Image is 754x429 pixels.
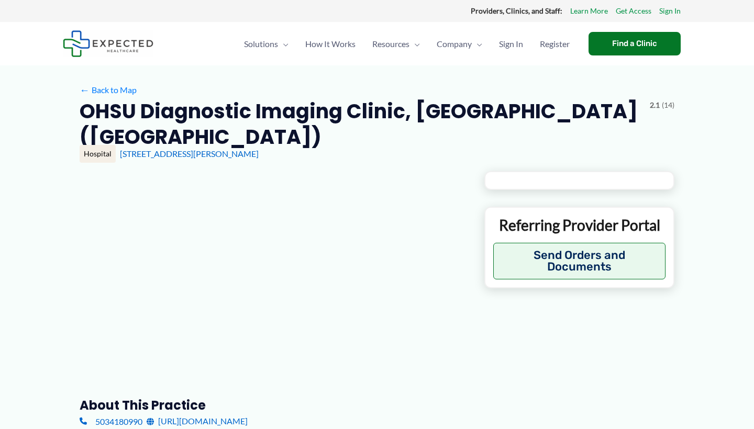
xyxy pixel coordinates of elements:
span: Register [540,26,570,62]
nav: Primary Site Navigation [236,26,578,62]
strong: Providers, Clinics, and Staff: [471,6,562,15]
h3: About this practice [80,397,468,413]
a: [URL][DOMAIN_NAME] [147,413,248,429]
span: How It Works [305,26,356,62]
a: Learn More [570,4,608,18]
span: Menu Toggle [409,26,420,62]
h2: OHSU Diagnostic Imaging Clinic, [GEOGRAPHIC_DATA] ([GEOGRAPHIC_DATA]) [80,98,641,150]
button: Send Orders and Documents [493,243,666,279]
a: Sign In [659,4,681,18]
span: ← [80,85,90,95]
span: Resources [372,26,409,62]
a: Find a Clinic [589,32,681,55]
a: SolutionsMenu Toggle [236,26,297,62]
span: Sign In [499,26,523,62]
a: [STREET_ADDRESS][PERSON_NAME] [120,149,259,159]
a: Sign In [491,26,531,62]
a: 5034180990 [80,413,142,429]
span: 2.1 [650,98,660,112]
div: Hospital [80,145,116,163]
a: ResourcesMenu Toggle [364,26,428,62]
span: Menu Toggle [472,26,482,62]
span: Menu Toggle [278,26,289,62]
a: How It Works [297,26,364,62]
span: Company [437,26,472,62]
p: Referring Provider Portal [493,216,666,234]
a: ←Back to Map [80,82,137,98]
span: Solutions [244,26,278,62]
img: Expected Healthcare Logo - side, dark font, small [63,30,153,57]
span: (14) [662,98,674,112]
a: Get Access [616,4,651,18]
a: CompanyMenu Toggle [428,26,491,62]
a: Register [531,26,578,62]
